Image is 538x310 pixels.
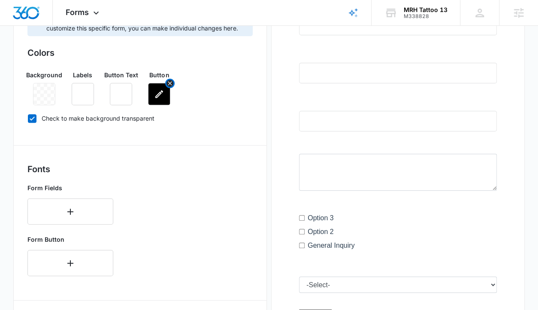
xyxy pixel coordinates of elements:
button: Remove [110,83,132,105]
label: Option 2 [9,231,34,241]
label: Option 3 [9,217,34,228]
button: Remove [72,83,94,105]
p: Button [149,70,169,79]
label: Check to make background transparent [27,114,253,123]
p: Form Button [27,235,113,244]
div: account id [404,13,447,19]
span: Forms [66,8,89,17]
div: account name [404,6,447,13]
p: Button Text [104,70,138,79]
p: Labels [73,70,92,79]
button: Remove [148,83,170,105]
p: Form Fields [27,183,113,192]
button: Remove [165,79,175,88]
p: Background [26,70,62,79]
label: General Inquiry [9,245,55,255]
h3: Colors [27,46,253,59]
h3: Fonts [27,163,253,176]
